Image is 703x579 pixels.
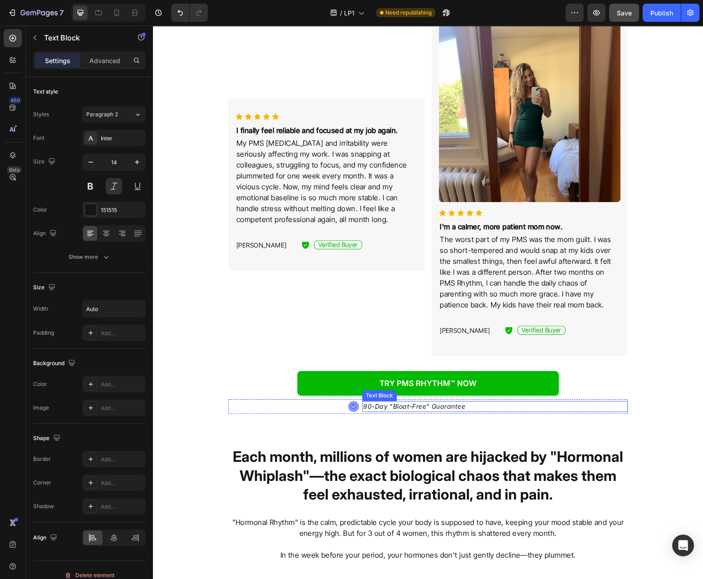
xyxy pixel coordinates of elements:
span: Save [617,9,632,17]
div: Color [33,380,47,388]
button: 7 [4,4,68,22]
p: In the week before your period, your hormones don't just gently decline—they plummet. [76,535,474,546]
strong: I finally feel reliable and focused at my job again. [84,197,245,206]
div: Styles [33,110,49,119]
div: Publish [650,8,673,18]
div: Width [33,305,48,313]
p: [PERSON_NAME] [84,313,140,319]
div: Add... [101,455,143,464]
div: Beta [7,166,22,173]
button: Publish [643,4,681,22]
div: 151515 [101,206,143,214]
div: Inter [101,134,143,143]
h2: Each month, millions of women are hijacked by "Hormonal Whiplash"—the exact biological chaos that... [75,432,475,490]
div: Align [33,228,59,240]
p: I'm a calmer, more patient mom now. [287,201,467,212]
div: Corner [33,479,51,487]
div: Background [33,357,77,370]
button: Save [609,4,639,22]
div: Add... [101,404,143,412]
div: Add... [101,479,143,487]
p: Try PMS Rhythm™ NOW [226,364,324,374]
div: Add... [101,503,143,511]
div: Add... [101,329,143,337]
p: Verified Buyer [165,312,205,319]
span: LP1 [344,8,354,18]
p: The worst part of my PMS was the mom guilt. I was so short-tempered and would snap at my kids ove... [287,214,467,290]
div: Font [33,134,44,142]
span: Paragraph 2 [86,110,118,119]
span: Need republishing [385,9,432,17]
p: Advanced [89,56,120,65]
div: Undo/Redo [171,4,208,22]
p: 90-Day "Bloat-Free" Guarantee [210,387,312,396]
span: / [340,8,342,18]
div: Show more [69,252,111,262]
div: Add... [101,381,143,389]
div: Size [33,282,57,294]
div: Color [33,206,47,214]
div: Text style [33,88,58,96]
div: Border [33,455,51,463]
img: gempages_577083542056469395-454436ab-c5ab-4046-9ded-00788d63453b.png [286,0,467,182]
a: Try PMS Rhythm™ NOW [144,356,406,381]
iframe: Design area [153,25,703,579]
p: Settings [45,56,70,65]
div: Text Block [211,377,242,385]
button: Paragraph 2 [82,106,146,123]
div: Shape [33,432,62,445]
p: Verified Buyer [369,307,408,313]
p: My PMS [MEDICAL_DATA] and irritability were seriously affecting my work. I was snapping at collea... [84,208,263,296]
p: "Hormonal Rhythm" is the calm, predictable cycle your body is supposed to have, keeping your mood... [76,502,474,524]
div: Shadow [33,502,54,510]
div: 450 [9,97,22,104]
button: Show more [33,249,146,265]
p: 7 [59,7,64,18]
div: Padding [33,329,54,337]
div: Align [33,532,59,544]
div: Image [33,404,49,412]
p: Text Block [44,32,121,43]
p: [PERSON_NAME] [287,307,343,314]
input: Auto [83,301,145,317]
div: Open Intercom Messenger [672,534,694,556]
div: Size [33,156,57,168]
